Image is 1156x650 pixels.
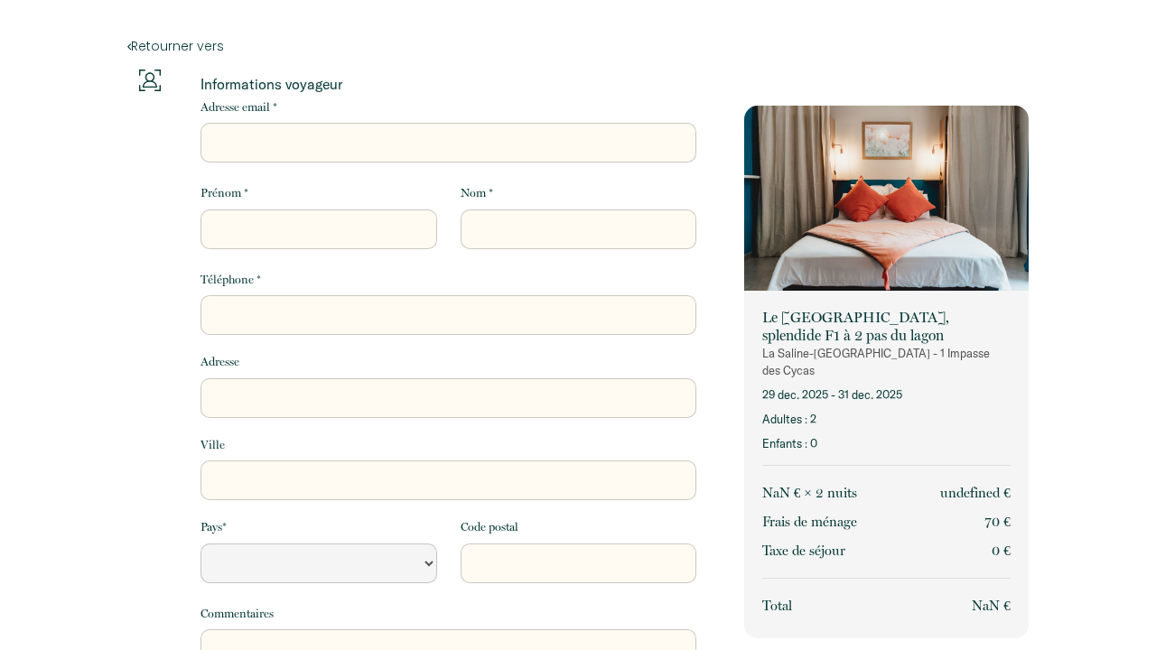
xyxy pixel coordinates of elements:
p: 29 déc. 2025 - 31 déc. 2025 [762,386,1011,404]
p: Enfants : 0 [762,435,1011,452]
img: guests-info [139,70,161,91]
p: Informations voyageur [200,75,696,93]
label: Adresse [200,353,239,371]
span: Total [762,598,792,614]
label: Commentaires [200,605,274,623]
label: Prénom * [200,184,248,202]
p: 0 € [992,540,1011,562]
span: s [852,485,857,501]
label: Code postal [461,518,518,536]
label: Adresse email * [200,98,277,116]
img: rental-image [744,106,1029,295]
p: La Saline-[GEOGRAPHIC_DATA] - 1 Impasse des Cycas [762,345,1011,379]
p: Adultes : 2 [762,411,1011,428]
p: 70 € [984,511,1011,533]
select: Default select example [200,543,436,583]
label: Téléphone * [200,271,261,289]
a: Retourner vers [127,36,1029,56]
p: NaN € × 2 nuit [762,482,857,504]
p: Le [GEOGRAPHIC_DATA], splendide F1 à 2 pas du lagon [762,309,1011,345]
p: Taxe de séjour [762,540,845,562]
span: NaN € [972,598,1011,614]
p: undefined € [940,482,1011,504]
p: Frais de ménage [762,511,857,533]
label: Nom * [461,184,493,202]
label: Pays [200,518,227,536]
label: Ville [200,436,225,454]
